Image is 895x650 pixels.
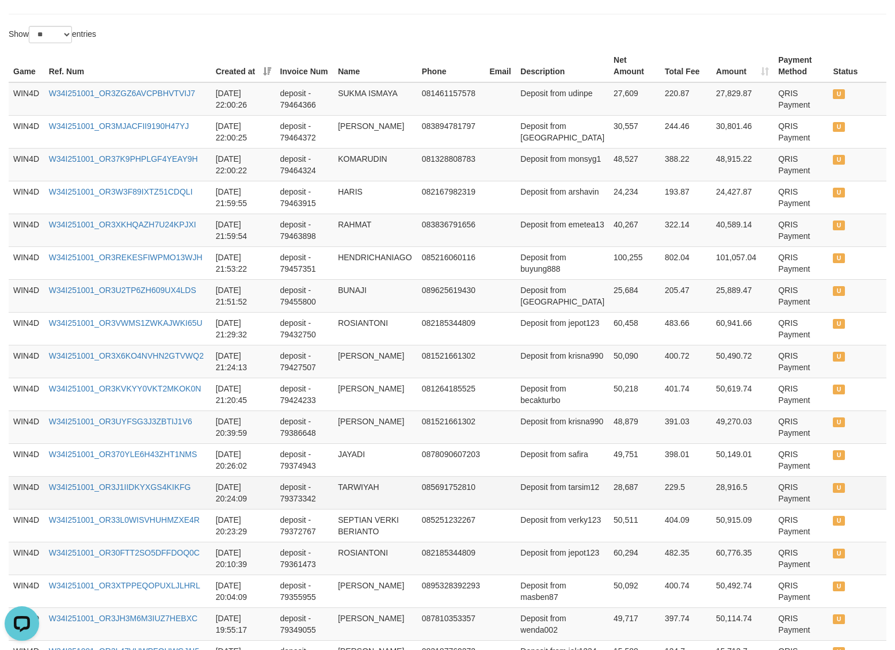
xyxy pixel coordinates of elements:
[211,279,276,312] td: [DATE] 21:51:52
[417,575,485,607] td: 0895328392293
[49,614,197,623] a: W34I251001_OR3JH3M6M3IUZ7HEBXC
[9,148,44,181] td: WIN4D
[660,345,711,378] td: 400.72
[711,82,774,116] td: 27,829.87
[711,443,774,476] td: 50,149.01
[833,450,844,460] span: UNPAID
[609,575,660,607] td: 50,092
[276,575,334,607] td: deposit - 79355955
[9,214,44,246] td: WIN4D
[609,148,660,181] td: 48,527
[333,148,417,181] td: KOMARUDIN
[774,476,828,509] td: QRIS Payment
[660,50,711,82] th: Total Fee
[609,607,660,640] td: 49,717
[660,115,711,148] td: 244.46
[9,443,44,476] td: WIN4D
[516,312,609,345] td: Deposit from jepot123
[660,542,711,575] td: 482.35
[417,214,485,246] td: 083836791656
[833,352,844,362] span: UNPAID
[516,279,609,312] td: Deposit from [GEOGRAPHIC_DATA]
[276,476,334,509] td: deposit - 79373342
[516,345,609,378] td: Deposit from krisna990
[609,410,660,443] td: 48,879
[9,312,44,345] td: WIN4D
[660,575,711,607] td: 400.74
[49,450,197,459] a: W34I251001_OR370YLE6H43ZHT1NMS
[333,378,417,410] td: [PERSON_NAME]
[660,476,711,509] td: 229.5
[660,279,711,312] td: 205.47
[833,549,844,558] span: UNPAID
[49,286,196,295] a: W34I251001_OR3U2TP6ZH609UX4LDS
[9,115,44,148] td: WIN4D
[333,50,417,82] th: Name
[833,253,844,263] span: UNPAID
[49,154,198,164] a: W34I251001_OR37K9PHPLGF4YEAY9H
[417,509,485,542] td: 085251232267
[333,410,417,443] td: [PERSON_NAME]
[9,246,44,279] td: WIN4D
[833,581,844,591] span: UNPAID
[417,607,485,640] td: 087810353357
[333,542,417,575] td: ROSIANTONI
[276,410,334,443] td: deposit - 79386648
[417,50,485,82] th: Phone
[49,417,192,426] a: W34I251001_OR3UYFSG3J3ZBTIJ1V6
[711,509,774,542] td: 50,915.09
[333,345,417,378] td: [PERSON_NAME]
[774,542,828,575] td: QRIS Payment
[833,286,844,296] span: UNPAID
[774,410,828,443] td: QRIS Payment
[417,345,485,378] td: 081521661302
[828,50,886,82] th: Status
[211,82,276,116] td: [DATE] 22:00:26
[711,410,774,443] td: 49,270.03
[609,50,660,82] th: Net Amount
[211,115,276,148] td: [DATE] 22:00:25
[609,542,660,575] td: 60,294
[516,542,609,575] td: Deposit from jepot123
[211,246,276,279] td: [DATE] 21:53:22
[774,575,828,607] td: QRIS Payment
[211,181,276,214] td: [DATE] 21:59:55
[333,312,417,345] td: ROSIANTONI
[276,378,334,410] td: deposit - 79424233
[609,82,660,116] td: 27,609
[276,509,334,542] td: deposit - 79372767
[276,82,334,116] td: deposit - 79464366
[609,312,660,345] td: 60,458
[417,115,485,148] td: 083894781797
[660,214,711,246] td: 322.14
[660,181,711,214] td: 193.87
[276,246,334,279] td: deposit - 79457351
[333,279,417,312] td: BUNAJI
[211,214,276,246] td: [DATE] 21:59:54
[516,575,609,607] td: Deposit from masben87
[833,614,844,624] span: UNPAID
[49,253,203,262] a: W34I251001_OR3REKESFIWPMO13WJH
[660,246,711,279] td: 802.04
[711,214,774,246] td: 40,589.14
[516,50,609,82] th: Description
[774,509,828,542] td: QRIS Payment
[333,82,417,116] td: SUKMA ISMAYA
[211,607,276,640] td: [DATE] 19:55:17
[211,509,276,542] td: [DATE] 20:23:29
[711,246,774,279] td: 101,057.04
[833,483,844,493] span: UNPAID
[711,312,774,345] td: 60,941.66
[9,542,44,575] td: WIN4D
[49,89,195,98] a: W34I251001_OR3ZGZ6AVCPBHVTVIJ7
[417,378,485,410] td: 081264185525
[516,607,609,640] td: Deposit from wenda002
[276,443,334,476] td: deposit - 79374943
[9,476,44,509] td: WIN4D
[333,476,417,509] td: TARWIYAH
[833,188,844,197] span: UNPAID
[774,50,828,82] th: Payment Method
[333,443,417,476] td: JAYADI
[774,148,828,181] td: QRIS Payment
[417,148,485,181] td: 081328808783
